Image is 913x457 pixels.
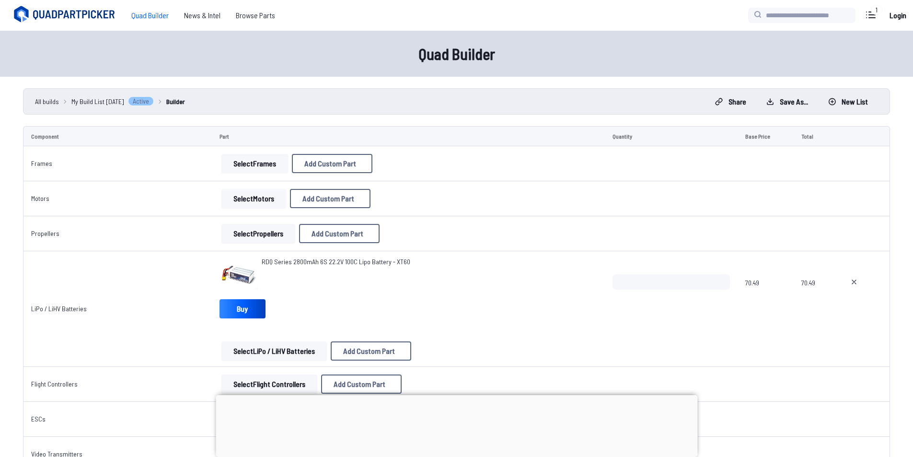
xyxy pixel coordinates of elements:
a: SelectPropellers [220,224,297,243]
span: Add Custom Part [304,160,356,167]
span: Active [128,96,154,106]
span: RDQ Series 2800mAh 6S 22.2V 100C Lipo Battery - XT60 [262,258,410,266]
a: SelectLiPo / LiHV Batteries [220,341,329,361]
a: SelectMotors [220,189,288,208]
span: Add Custom Part [312,230,363,237]
td: Part [212,126,605,146]
div: 1 [871,5,882,15]
a: Motors [31,194,49,202]
button: SelectLiPo / LiHV Batteries [221,341,327,361]
a: ESCs [31,415,46,423]
button: Add Custom Part [290,189,370,208]
a: Builder [166,96,185,106]
td: Base Price [738,126,794,146]
button: Add Custom Part [321,375,402,394]
a: LiPo / LiHV Batteries [31,305,87,313]
a: RDQ Series 2800mAh 6S 22.2V 100C Lipo Battery - XT60 [262,257,410,267]
button: New List [820,94,876,109]
button: Save as... [758,94,816,109]
a: My Build List [DATE]Active [71,96,154,106]
button: Add Custom Part [331,341,411,361]
a: Buy [220,299,266,318]
iframe: Advertisement [216,395,697,455]
span: Add Custom Part [343,347,395,355]
span: Add Custom Part [302,195,354,202]
span: 70.49 [801,274,827,320]
a: All builds [35,96,59,106]
a: Flight Controllers [31,380,78,388]
button: Add Custom Part [292,154,372,173]
td: Total [794,126,834,146]
a: SelectFrames [220,154,290,173]
span: 70.49 [745,274,786,320]
button: Share [707,94,754,109]
span: Add Custom Part [334,380,385,388]
img: image [220,257,258,295]
button: SelectFrames [221,154,288,173]
button: Add Custom Part [299,224,380,243]
a: News & Intel [176,6,228,25]
h1: Quad Builder [150,42,763,65]
span: My Build List [DATE] [71,96,124,106]
button: SelectPropellers [221,224,295,243]
button: SelectFlight Controllers [221,375,317,394]
a: Browse Parts [228,6,283,25]
a: SelectFlight Controllers [220,375,319,394]
a: Login [886,6,909,25]
button: SelectMotors [221,189,286,208]
a: Frames [31,159,52,167]
a: Quad Builder [124,6,176,25]
td: Component [23,126,212,146]
td: Quantity [605,126,737,146]
a: Propellers [31,229,59,237]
